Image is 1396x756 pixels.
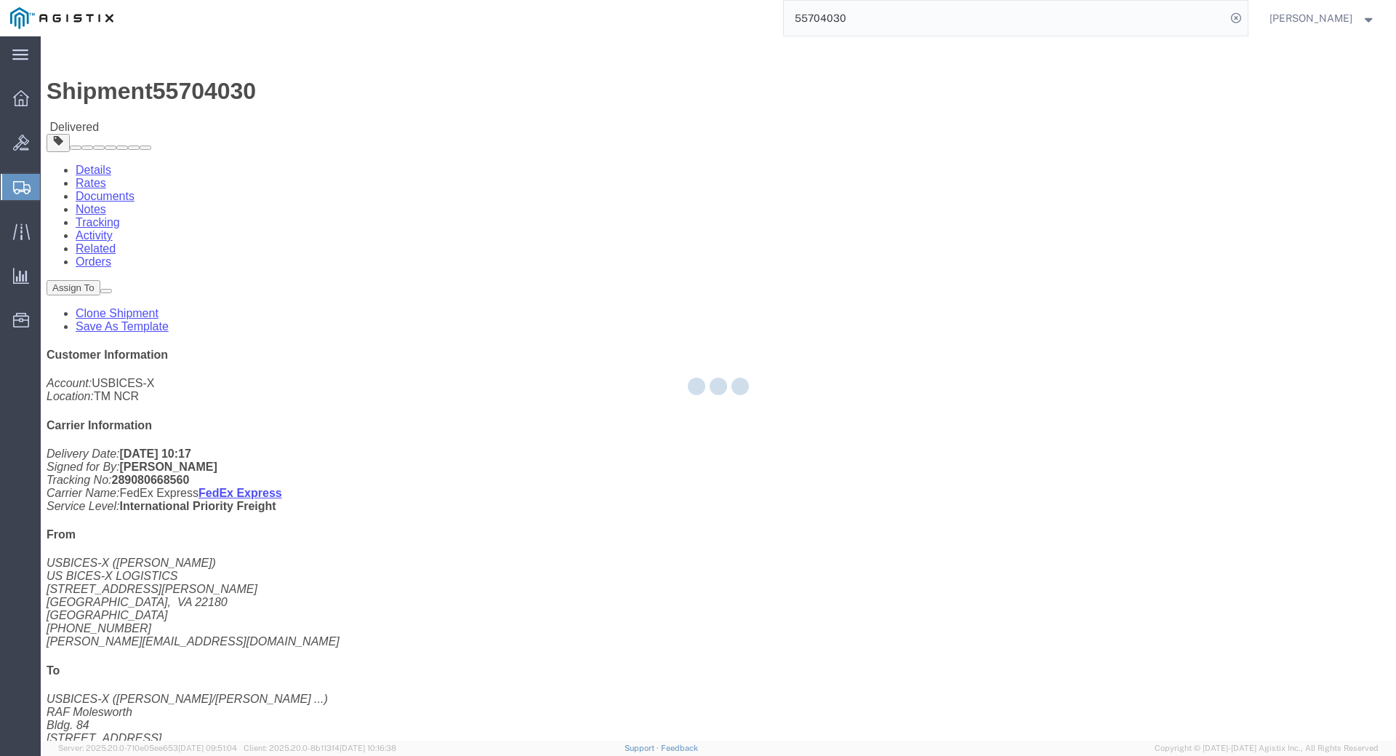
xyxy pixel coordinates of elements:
[10,7,113,29] img: logo
[661,744,698,752] a: Feedback
[625,744,661,752] a: Support
[244,744,396,752] span: Client: 2025.20.0-8b113f4
[784,1,1226,36] input: Search for shipment number, reference number
[1269,10,1352,26] span: Stuart Packer
[178,744,237,752] span: [DATE] 09:51:04
[1269,9,1376,27] button: [PERSON_NAME]
[58,744,237,752] span: Server: 2025.20.0-710e05ee653
[340,744,396,752] span: [DATE] 10:16:38
[1155,742,1379,755] span: Copyright © [DATE]-[DATE] Agistix Inc., All Rights Reserved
